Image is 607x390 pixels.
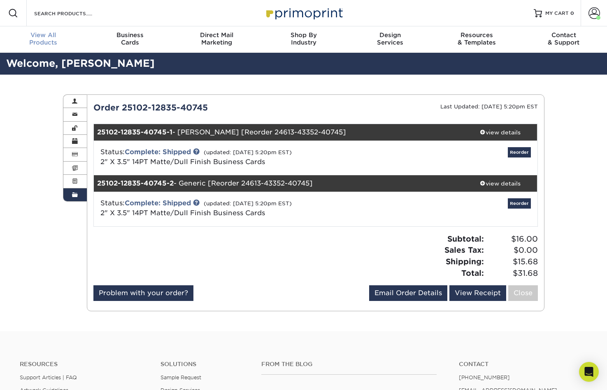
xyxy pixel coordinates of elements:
span: MY CART [545,10,569,17]
div: Order 25102-12835-40745 [87,101,316,114]
span: $16.00 [486,233,538,245]
div: Status: [94,198,389,218]
a: DesignServices [347,26,434,53]
a: view details [463,124,537,141]
span: $31.68 [486,268,538,279]
span: 2" X 3.5" 14PT Matte/Dull Finish Business Cards [100,158,265,166]
span: 0 [570,10,574,16]
a: Reorder [508,198,531,209]
span: Resources [434,31,521,39]
span: Shop By [260,31,347,39]
a: Shop ByIndustry [260,26,347,53]
strong: Total: [461,268,484,277]
div: Open Intercom Messenger [579,362,599,382]
input: SEARCH PRODUCTS..... [33,8,114,18]
a: Complete: Shipped [125,199,191,207]
a: View Receipt [449,285,506,301]
h4: From the Blog [261,361,436,368]
span: $0.00 [486,244,538,256]
a: Complete: Shipped [125,148,191,156]
a: Email Order Details [369,285,447,301]
div: Status: [94,147,389,167]
div: view details [463,179,537,188]
a: view details [463,175,537,192]
div: - Generic [Reorder 24613-43352-40745] [94,175,463,192]
img: Primoprint [263,4,345,22]
div: - [PERSON_NAME] [Reorder 24613-43352-40745] [94,124,463,141]
span: Direct Mail [173,31,260,39]
a: Contact [459,361,587,368]
a: Sample Request [160,374,201,381]
strong: 25102-12835-40745-2 [97,179,174,187]
span: $15.68 [486,256,538,268]
div: Marketing [173,31,260,46]
div: & Support [520,31,607,46]
strong: Subtotal: [447,234,484,243]
div: Industry [260,31,347,46]
span: Contact [520,31,607,39]
div: Cards [87,31,174,46]
strong: Shipping: [446,257,484,266]
span: 2" X 3.5" 14PT Matte/Dull Finish Business Cards [100,209,265,217]
h4: Resources [20,361,148,368]
a: Problem with your order? [93,285,193,301]
small: (updated: [DATE] 5:20pm EST) [204,149,292,155]
h4: Solutions [160,361,249,368]
strong: Sales Tax: [444,245,484,254]
span: Business [87,31,174,39]
strong: 25102-12835-40745-1 [97,128,172,136]
a: [PHONE_NUMBER] [459,374,510,381]
a: Reorder [508,147,531,157]
a: Close [508,285,538,301]
small: (updated: [DATE] 5:20pm EST) [204,200,292,207]
div: & Templates [434,31,521,46]
a: Resources& Templates [434,26,521,53]
a: BusinessCards [87,26,174,53]
span: Design [347,31,434,39]
small: Last Updated: [DATE] 5:20pm EST [440,103,538,110]
a: Direct MailMarketing [173,26,260,53]
div: view details [463,128,537,136]
a: Contact& Support [520,26,607,53]
div: Services [347,31,434,46]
